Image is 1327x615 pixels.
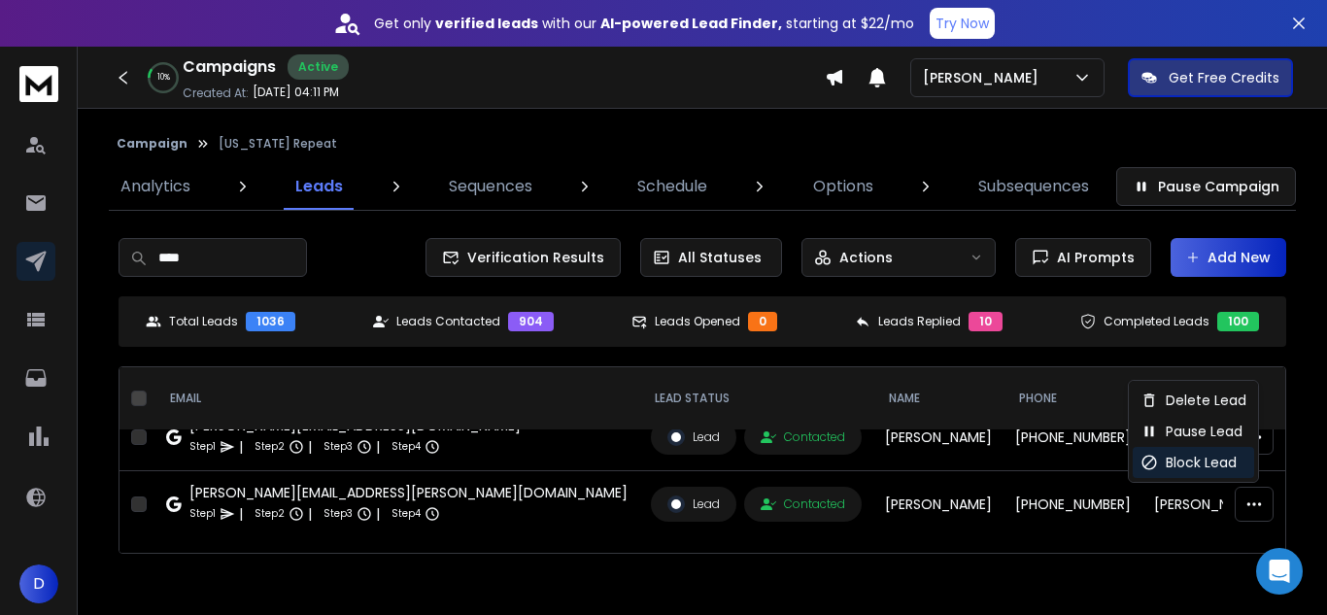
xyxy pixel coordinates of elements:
td: [PERSON_NAME] [873,404,1004,471]
span: Verification Results [459,248,604,267]
td: [PHONE_NUMBER] [1004,471,1142,538]
p: Leads Replied [878,314,961,329]
button: Verification Results [425,238,621,277]
p: Step 3 [323,504,353,524]
p: Leads Contacted [396,314,500,329]
th: NAME [873,367,1004,430]
p: All Statuses [678,248,762,267]
a: Options [801,163,885,210]
button: Get Free Credits [1128,58,1293,97]
th: Company Name [1142,367,1312,430]
p: Completed Leads [1104,314,1209,329]
td: [PERSON_NAME] Studio, Inc [1142,471,1312,538]
p: Leads Opened [655,314,740,329]
p: [PERSON_NAME] [923,68,1046,87]
p: [DATE] 04:11 PM [253,85,339,100]
p: Get only with our starting at $22/mo [374,14,914,33]
p: Block Lead [1166,453,1237,472]
p: Schedule [637,175,707,198]
p: Created At: [183,85,249,101]
p: Step 3 [323,437,353,457]
th: LEAD STATUS [639,367,873,430]
p: Sequences [449,175,532,198]
div: 1036 [246,312,295,331]
p: Step 2 [255,437,285,457]
button: Campaign [117,136,187,152]
button: D [19,564,58,603]
p: Subsequences [978,175,1089,198]
span: AI Prompts [1049,248,1135,267]
p: Step 4 [391,504,421,524]
p: | [239,437,243,457]
a: Subsequences [967,163,1101,210]
div: Open Intercom Messenger [1256,548,1303,595]
div: Lead [667,428,720,446]
button: AI Prompts [1015,238,1151,277]
div: 100 [1217,312,1259,331]
td: [PHONE_NUMBER] [1004,404,1142,471]
th: Phone [1004,367,1142,430]
p: | [239,504,243,524]
button: Try Now [930,8,995,39]
div: 10 [969,312,1003,331]
p: Actions [839,248,893,267]
a: Leads [284,163,355,210]
div: Lead [667,495,720,513]
strong: verified leads [435,14,538,33]
img: logo [19,66,58,102]
p: Step 1 [189,437,216,457]
p: Leads [295,175,343,198]
strong: AI-powered Lead Finder, [600,14,782,33]
button: Add New [1171,238,1286,277]
p: Options [813,175,873,198]
h1: Campaigns [183,55,276,79]
div: Contacted [761,429,845,445]
p: Delete Lead [1166,391,1246,410]
button: Pause Campaign [1116,167,1296,206]
div: [PERSON_NAME][EMAIL_ADDRESS][PERSON_NAME][DOMAIN_NAME] [189,483,628,502]
p: | [376,504,380,524]
p: Step 2 [255,504,285,524]
div: 0 [748,312,777,331]
div: 904 [508,312,554,331]
p: Pause Lead [1166,422,1242,441]
p: Get Free Credits [1169,68,1279,87]
div: Contacted [761,496,845,512]
p: | [376,437,380,457]
p: [US_STATE] Repeat [219,136,337,152]
a: Analytics [109,163,202,210]
p: Step 1 [189,504,216,524]
p: Total Leads [169,314,238,329]
th: EMAIL [154,367,639,430]
p: Step 4 [391,437,421,457]
p: Analytics [120,175,190,198]
p: 10 % [157,72,170,84]
p: | [308,437,312,457]
p: Try Now [936,14,989,33]
td: [PERSON_NAME] [873,471,1004,538]
a: Schedule [626,163,719,210]
a: Sequences [437,163,544,210]
div: Active [288,54,349,80]
p: | [308,504,312,524]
